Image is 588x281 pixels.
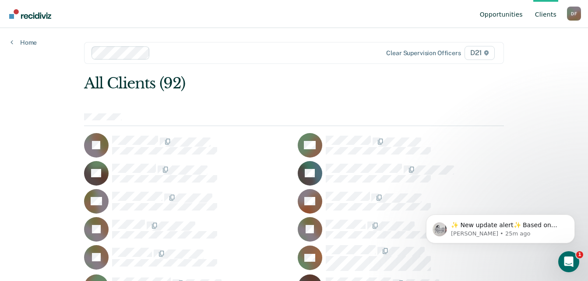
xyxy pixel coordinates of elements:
[413,196,588,257] iframe: Intercom notifications message
[84,74,420,92] div: All Clients (92)
[465,46,495,60] span: D21
[38,34,151,42] p: Message from Kim, sent 25m ago
[386,49,461,57] div: Clear supervision officers
[9,9,51,19] img: Recidiviz
[567,7,581,21] button: Profile dropdown button
[558,251,579,272] iframe: Intercom live chat
[576,251,583,258] span: 1
[38,25,151,198] span: ✨ New update alert✨ Based on your feedback, we've made a few updates we wanted to share. 1. We ha...
[567,7,581,21] div: D F
[11,39,37,46] a: Home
